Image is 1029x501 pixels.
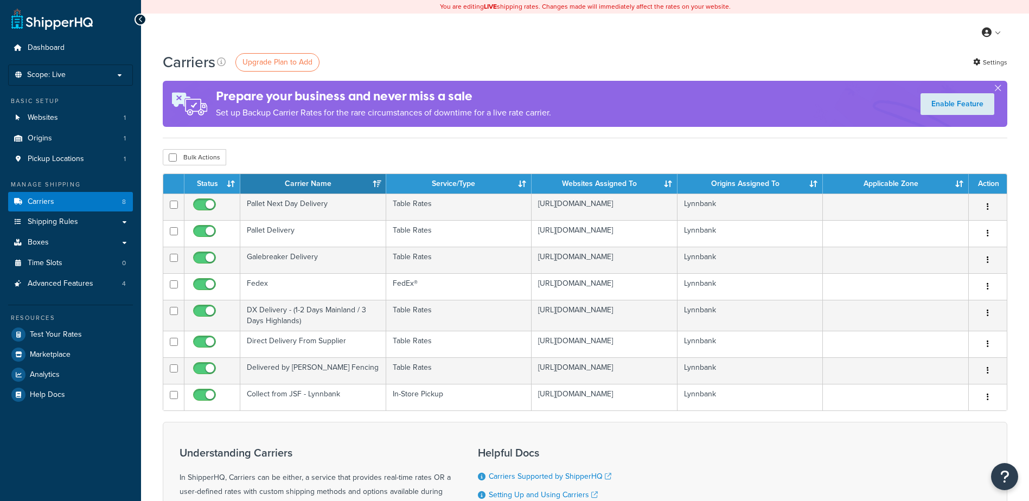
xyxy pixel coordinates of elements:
[28,238,49,247] span: Boxes
[8,129,133,149] li: Origins
[8,192,133,212] li: Carriers
[823,174,969,194] th: Applicable Zone: activate to sort column ascending
[11,8,93,30] a: ShipperHQ Home
[386,331,532,357] td: Table Rates
[8,253,133,273] a: Time Slots 0
[8,129,133,149] a: Origins 1
[27,70,66,80] span: Scope: Live
[678,384,823,410] td: Lynnbank
[386,300,532,331] td: Table Rates
[973,55,1007,70] a: Settings
[8,313,133,323] div: Resources
[489,489,598,500] a: Setting Up and Using Carriers
[386,220,532,247] td: Table Rates
[240,273,386,300] td: Fedex
[921,93,994,115] a: Enable Feature
[240,300,386,331] td: DX Delivery - (1-2 Days Mainland / 3 Days Highlands)
[28,279,93,288] span: Advanced Features
[484,2,497,11] b: LIVE
[532,357,678,384] td: [URL][DOMAIN_NAME]
[163,81,216,127] img: ad-rules-rateshop-fe6ec290ccb7230408bd80ed9643f0289d75e0ffd9eb532fc0e269fcd187b520.png
[386,273,532,300] td: FedEx®
[8,97,133,106] div: Basic Setup
[386,357,532,384] td: Table Rates
[163,149,226,165] button: Bulk Actions
[30,390,65,400] span: Help Docs
[240,220,386,247] td: Pallet Delivery
[8,108,133,128] li: Websites
[242,56,312,68] span: Upgrade Plan to Add
[8,38,133,58] a: Dashboard
[30,370,60,380] span: Analytics
[216,87,551,105] h4: Prepare your business and never miss a sale
[216,105,551,120] p: Set up Backup Carrier Rates for the rare circumstances of downtime for a live rate carrier.
[30,350,71,359] span: Marketplace
[28,259,62,268] span: Time Slots
[386,384,532,410] td: In-Store Pickup
[8,325,133,344] a: Test Your Rates
[28,113,58,123] span: Websites
[184,174,240,194] th: Status: activate to sort column ascending
[478,447,619,459] h3: Helpful Docs
[122,279,126,288] span: 4
[678,273,823,300] td: Lynnbank
[678,331,823,357] td: Lynnbank
[969,174,1007,194] th: Action
[678,300,823,331] td: Lynnbank
[8,365,133,384] a: Analytics
[386,174,532,194] th: Service/Type: activate to sort column ascending
[28,134,52,143] span: Origins
[991,463,1018,490] button: Open Resource Center
[8,385,133,404] a: Help Docs
[122,197,126,207] span: 8
[240,384,386,410] td: Collect from JSF - Lynnbank
[8,274,133,294] li: Advanced Features
[28,197,54,207] span: Carriers
[8,180,133,189] div: Manage Shipping
[532,384,678,410] td: [URL][DOMAIN_NAME]
[8,212,133,232] a: Shipping Rules
[124,155,126,164] span: 1
[386,194,532,220] td: Table Rates
[8,233,133,253] a: Boxes
[124,113,126,123] span: 1
[30,330,82,339] span: Test Your Rates
[240,194,386,220] td: Pallet Next Day Delivery
[124,134,126,143] span: 1
[8,149,133,169] a: Pickup Locations 1
[8,345,133,364] a: Marketplace
[678,357,823,384] td: Lynnbank
[122,259,126,268] span: 0
[8,192,133,212] a: Carriers 8
[678,247,823,273] td: Lynnbank
[532,220,678,247] td: [URL][DOMAIN_NAME]
[489,471,611,482] a: Carriers Supported by ShipperHQ
[240,331,386,357] td: Direct Delivery From Supplier
[8,149,133,169] li: Pickup Locations
[8,108,133,128] a: Websites 1
[532,300,678,331] td: [URL][DOMAIN_NAME]
[532,247,678,273] td: [URL][DOMAIN_NAME]
[240,174,386,194] th: Carrier Name: activate to sort column ascending
[180,447,451,459] h3: Understanding Carriers
[678,220,823,247] td: Lynnbank
[8,274,133,294] a: Advanced Features 4
[235,53,319,72] a: Upgrade Plan to Add
[678,194,823,220] td: Lynnbank
[28,43,65,53] span: Dashboard
[240,357,386,384] td: Delivered by [PERSON_NAME] Fencing
[28,217,78,227] span: Shipping Rules
[532,194,678,220] td: [URL][DOMAIN_NAME]
[386,247,532,273] td: Table Rates
[240,247,386,273] td: Galebreaker Delivery
[532,273,678,300] td: [URL][DOMAIN_NAME]
[678,174,823,194] th: Origins Assigned To: activate to sort column ascending
[532,331,678,357] td: [URL][DOMAIN_NAME]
